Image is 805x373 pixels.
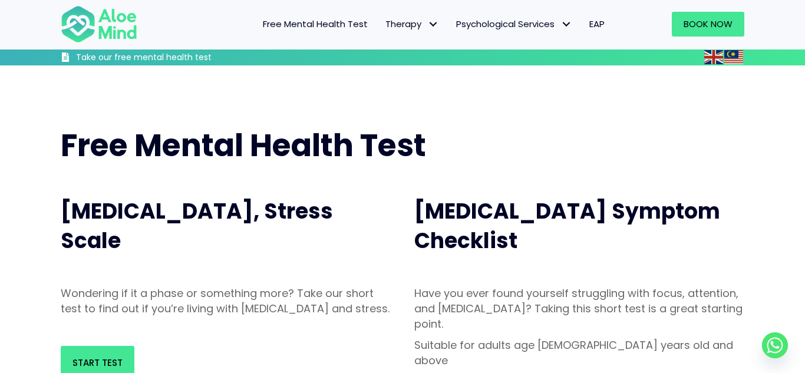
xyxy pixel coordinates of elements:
[456,18,572,30] span: Psychological Services
[263,18,368,30] span: Free Mental Health Test
[61,52,275,65] a: Take our free mental health test
[580,12,613,37] a: EAP
[704,50,723,64] img: en
[704,50,724,64] a: English
[61,5,137,44] img: Aloe mind Logo
[424,16,441,33] span: Therapy: submenu
[61,196,333,256] span: [MEDICAL_DATA], Stress Scale
[414,338,744,368] p: Suitable for adults age [DEMOGRAPHIC_DATA] years old and above
[377,12,447,37] a: TherapyTherapy: submenu
[447,12,580,37] a: Psychological ServicesPsychological Services: submenu
[672,12,744,37] a: Book Now
[724,50,744,64] a: Malay
[61,286,391,316] p: Wondering if it a phase or something more? Take our short test to find out if you’re living with ...
[61,124,426,167] span: Free Mental Health Test
[76,52,275,64] h3: Take our free mental health test
[414,286,744,332] p: Have you ever found yourself struggling with focus, attention, and [MEDICAL_DATA]? Taking this sh...
[72,357,123,369] span: Start Test
[254,12,377,37] a: Free Mental Health Test
[385,18,438,30] span: Therapy
[557,16,575,33] span: Psychological Services: submenu
[762,332,788,358] a: Whatsapp
[684,18,733,30] span: Book Now
[153,12,613,37] nav: Menu
[724,50,743,64] img: ms
[414,196,720,256] span: [MEDICAL_DATA] Symptom Checklist
[589,18,605,30] span: EAP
